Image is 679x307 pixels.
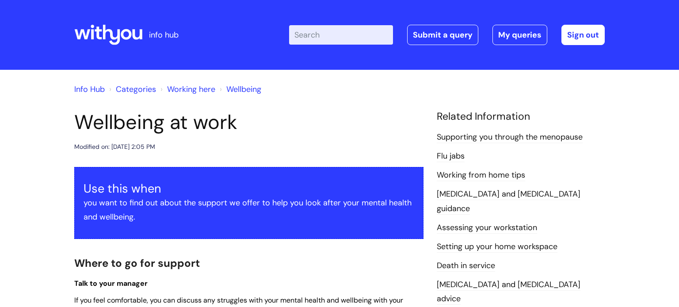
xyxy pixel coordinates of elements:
input: Search [289,25,393,45]
h3: Use this when [84,182,414,196]
a: Working here [167,84,215,95]
a: [MEDICAL_DATA] and [MEDICAL_DATA] advice [437,279,580,305]
span: Where to go for support [74,256,200,270]
div: Modified on: [DATE] 2:05 PM [74,141,155,152]
a: Setting up your home workspace [437,241,557,253]
p: you want to find out about the support we offer to help you look after your mental health and wel... [84,196,414,224]
a: Sign out [561,25,605,45]
a: Categories [116,84,156,95]
a: [MEDICAL_DATA] and [MEDICAL_DATA] guidance [437,189,580,214]
a: My queries [492,25,547,45]
a: Flu jabs [437,151,465,162]
a: Wellbeing [226,84,261,95]
li: Working here [158,82,215,96]
span: Talk to your manager [74,279,148,288]
h1: Wellbeing at work [74,110,423,134]
h4: Related Information [437,110,605,123]
a: Working from home tips [437,170,525,181]
a: Submit a query [407,25,478,45]
a: Supporting you through the menopause [437,132,583,143]
div: | - [289,25,605,45]
a: Death in service [437,260,495,272]
p: info hub [149,28,179,42]
a: Info Hub [74,84,105,95]
li: Solution home [107,82,156,96]
li: Wellbeing [217,82,261,96]
a: Assessing your workstation [437,222,537,234]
